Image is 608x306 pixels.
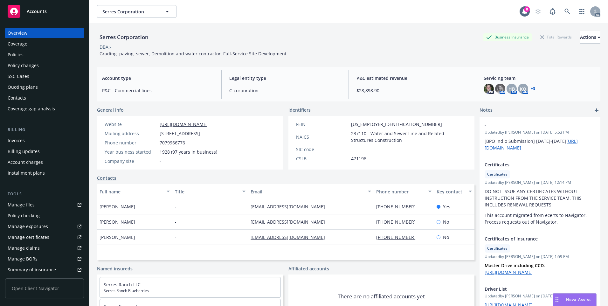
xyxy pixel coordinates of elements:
div: Contacts [8,93,26,103]
a: [EMAIL_ADDRESS][DOMAIN_NAME] [251,219,330,225]
div: CSLB [296,155,349,162]
a: Account charges [5,157,84,167]
a: Search [561,5,574,18]
div: Billing updates [8,146,40,156]
div: 8 [524,6,530,12]
div: CertificatesCertificatesUpdatedby [PERSON_NAME] on [DATE] 12:14 PMDO NOT ISSUE ANY CERTIFICATES W... [480,156,600,230]
div: Billing [5,127,84,133]
div: Manage files [8,200,35,210]
span: Identifiers [288,107,311,113]
a: Policies [5,50,84,60]
span: No [443,234,449,240]
div: Installment plans [8,168,45,178]
a: Report a Bug [546,5,559,18]
a: [PHONE_NUMBER] [376,219,421,225]
a: Manage certificates [5,232,84,242]
span: [STREET_ADDRESS] [160,130,200,137]
div: Website [105,121,157,128]
div: Mailing address [105,130,157,137]
div: Phone number [105,139,157,146]
div: Serres Corporation [97,33,151,41]
span: Notes [480,107,493,114]
span: - [160,158,161,164]
span: Updated by [PERSON_NAME] on [DATE] 11:56 AM [485,293,595,299]
div: Manage BORs [8,254,38,264]
img: photo [495,84,505,94]
div: Policy changes [8,60,39,71]
span: Driver List [485,286,579,292]
p: This account migrated from ecerts to Navigator. Process requests out of Navigator. [485,212,595,225]
div: Coverage [8,39,27,49]
div: Full name [100,188,163,195]
span: [PERSON_NAME] [100,234,135,240]
div: Actions [580,31,600,43]
span: C-corporation [229,87,341,94]
div: Company size [105,158,157,164]
span: - [175,203,176,210]
span: Serres Corporation [102,8,157,15]
a: Coverage [5,39,84,49]
button: Actions [580,31,600,44]
a: Manage claims [5,243,84,253]
div: Phone number [376,188,425,195]
button: Email [248,184,374,199]
a: Policy checking [5,211,84,221]
span: KO [520,86,526,92]
div: Email [251,188,364,195]
div: Manage certificates [8,232,49,242]
div: Tools [5,191,84,197]
span: Servicing team [484,75,595,81]
a: Named insureds [97,265,133,272]
a: Quoting plans [5,82,84,92]
a: SSC Cases [5,71,84,81]
button: Serres Corporation [97,5,176,18]
div: Account charges [8,157,43,167]
span: Updated by [PERSON_NAME] on [DATE] 5:53 PM [485,129,595,135]
span: P&C estimated revenue [356,75,468,81]
span: There are no affiliated accounts yet [338,293,425,300]
span: Open Client Navigator [5,278,84,298]
a: Manage BORs [5,254,84,264]
div: FEIN [296,121,349,128]
a: Policy changes [5,60,84,71]
span: $28,898.90 [356,87,468,94]
span: Updated by [PERSON_NAME] on [DATE] 12:14 PM [485,180,595,185]
a: Serres Ranch LLC [104,282,141,288]
a: Switch app [576,5,588,18]
div: Certificates of InsuranceCertificatesUpdatedby [PERSON_NAME] on [DATE] 1:59 PMMaster Drive includ... [480,230,600,281]
span: 7079966776 [160,139,185,146]
span: Accounts [27,9,47,14]
a: Overview [5,28,84,38]
div: Drag to move [553,294,561,306]
a: add [593,107,600,114]
span: Grading, paving, sewer, Demolition and water contractor. Full-Service Site Development [100,51,287,57]
button: Phone number [374,184,434,199]
a: [PHONE_NUMBER] [376,204,421,210]
a: Installment plans [5,168,84,178]
div: SIC code [296,146,349,153]
div: Coverage gap analysis [8,104,55,114]
div: Summary of insurance [8,265,56,275]
span: Certificates [485,161,579,168]
a: [URL][DOMAIN_NAME] [485,269,533,275]
div: Manage claims [8,243,40,253]
span: - [175,234,176,240]
div: Total Rewards [537,33,575,41]
a: Manage exposures [5,221,84,232]
span: - [351,146,353,153]
a: [EMAIL_ADDRESS][DOMAIN_NAME] [251,204,330,210]
p: DO NOT ISSUE ANY CERTIFICATES WITHOUT INSTRUCTION FROM THE SERVICE TEAM. THIS INCLUDES RENEWAL RE... [485,188,595,208]
a: Coverage gap analysis [5,104,84,114]
span: Nova Assist [566,297,591,302]
a: [URL][DOMAIN_NAME] [160,121,208,127]
img: photo [484,84,494,94]
div: Quoting plans [8,82,38,92]
span: [PERSON_NAME] [100,203,135,210]
span: Certificates [487,246,508,251]
a: Contacts [97,175,116,181]
button: Full name [97,184,172,199]
a: Start snowing [532,5,544,18]
div: Manage exposures [8,221,48,232]
span: HB [508,86,515,92]
span: No [443,219,449,225]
